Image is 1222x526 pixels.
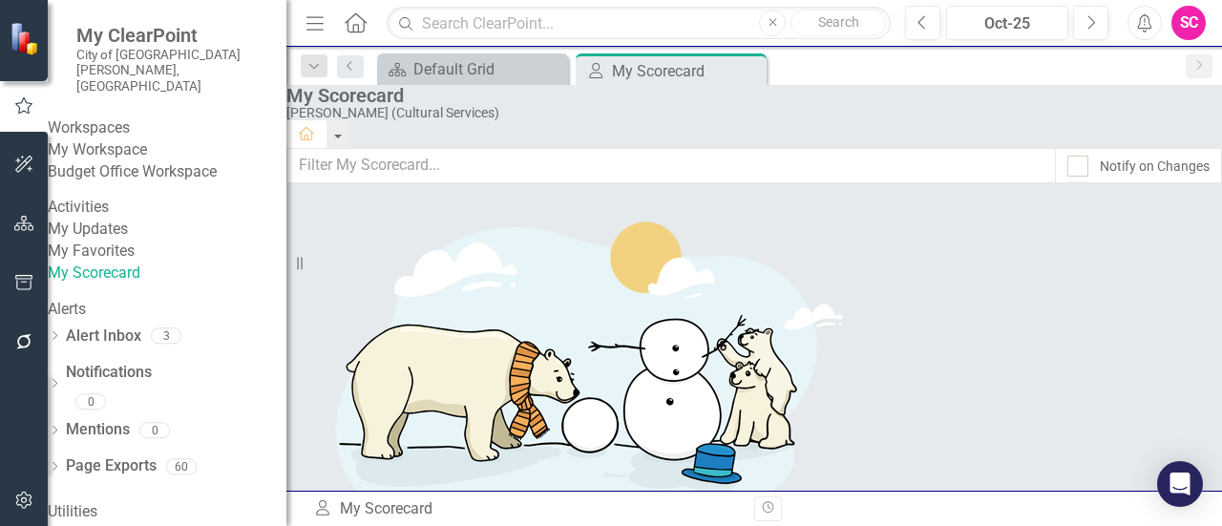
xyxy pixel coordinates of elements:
[286,148,1056,183] input: Filter My Scorecard...
[286,85,1212,106] div: My Scorecard
[66,455,157,477] a: Page Exports
[48,501,286,523] div: Utilities
[48,161,286,183] a: Budget Office Workspace
[151,328,181,345] div: 3
[48,299,286,321] div: Alerts
[818,14,859,30] span: Search
[387,7,891,40] input: Search ClearPoint...
[139,422,170,438] div: 0
[166,458,197,474] div: 60
[48,139,286,161] a: My Workspace
[953,12,1062,35] div: Oct-25
[946,6,1068,40] button: Oct-25
[66,326,141,347] a: Alert Inbox
[48,117,286,139] div: Workspaces
[1157,461,1203,507] div: Open Intercom Messenger
[66,362,286,384] a: Notifications
[1171,6,1206,40] button: SC
[76,24,267,47] span: My ClearPoint
[66,419,130,441] a: Mentions
[790,10,886,36] button: Search
[75,393,106,410] div: 0
[76,47,267,94] small: City of [GEOGRAPHIC_DATA][PERSON_NAME], [GEOGRAPHIC_DATA]
[286,106,1212,120] div: [PERSON_NAME] (Cultural Services)
[10,21,43,54] img: ClearPoint Strategy
[48,263,286,284] a: My Scorecard
[313,498,740,520] div: My Scorecard
[382,57,563,81] a: Default Grid
[413,57,563,81] div: Default Grid
[48,241,286,263] a: My Favorites
[48,197,286,219] div: Activities
[48,219,286,241] a: My Updates
[612,59,762,83] div: My Scorecard
[1100,157,1210,176] div: Notify on Changes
